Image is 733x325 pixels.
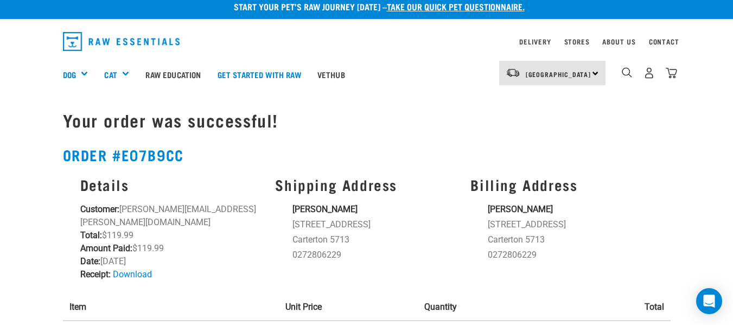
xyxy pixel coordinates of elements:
[292,233,457,246] li: Carterton 5713
[80,230,102,240] strong: Total:
[209,53,309,96] a: Get started with Raw
[63,32,180,51] img: Raw Essentials Logo
[113,269,152,279] a: Download
[666,67,677,79] img: home-icon@2x.png
[63,68,76,81] a: Dog
[519,40,551,43] a: Delivery
[80,176,263,193] h3: Details
[63,146,671,163] h2: Order #e07b9cc
[292,218,457,231] li: [STREET_ADDRESS]
[488,233,653,246] li: Carterton 5713
[80,243,132,253] strong: Amount Paid:
[275,176,457,193] h3: Shipping Address
[137,53,209,96] a: Raw Education
[292,204,358,214] strong: [PERSON_NAME]
[696,288,722,314] div: Open Intercom Messenger
[418,294,546,321] th: Quantity
[643,67,655,79] img: user.png
[506,68,520,78] img: van-moving.png
[309,53,353,96] a: Vethub
[488,218,653,231] li: [STREET_ADDRESS]
[488,204,553,214] strong: [PERSON_NAME]
[545,294,670,321] th: Total
[80,204,119,214] strong: Customer:
[470,176,653,193] h3: Billing Address
[63,110,671,130] h1: Your order was successful!
[279,294,417,321] th: Unit Price
[80,256,100,266] strong: Date:
[564,40,590,43] a: Stores
[622,67,632,78] img: home-icon-1@2x.png
[54,28,679,55] nav: dropdown navigation
[104,68,117,81] a: Cat
[80,269,111,279] strong: Receipt:
[526,72,591,76] span: [GEOGRAPHIC_DATA]
[74,170,269,288] div: [PERSON_NAME][EMAIL_ADDRESS][PERSON_NAME][DOMAIN_NAME] $119.99 $119.99 [DATE]
[649,40,679,43] a: Contact
[488,248,653,262] li: 0272806229
[292,248,457,262] li: 0272806229
[387,4,525,9] a: take our quick pet questionnaire.
[63,294,279,321] th: Item
[602,40,635,43] a: About Us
